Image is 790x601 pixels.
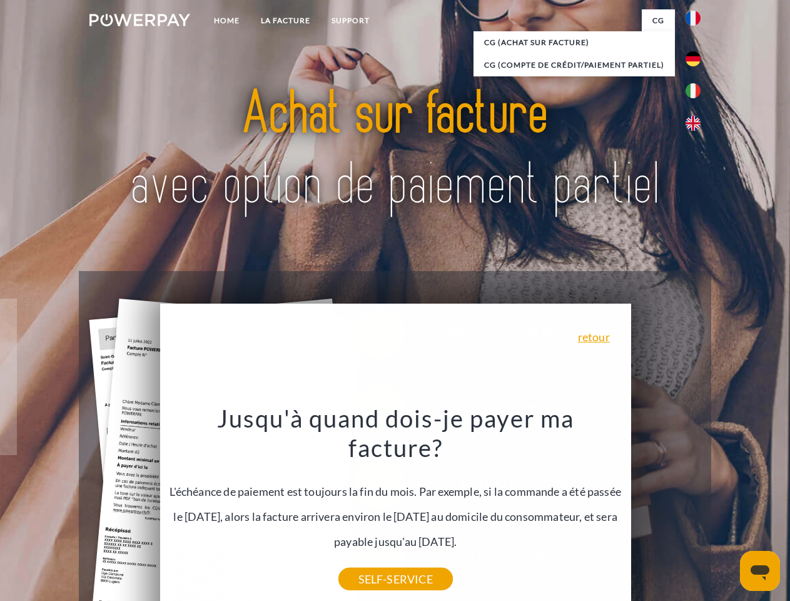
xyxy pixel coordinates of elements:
[473,31,675,54] a: CG (achat sur facture)
[250,9,321,32] a: LA FACTURE
[740,551,780,591] iframe: Bouton de lancement de la fenêtre de messagerie
[203,9,250,32] a: Home
[89,14,190,26] img: logo-powerpay-white.svg
[686,51,701,66] img: de
[686,11,701,26] img: fr
[642,9,675,32] a: CG
[167,403,624,463] h3: Jusqu'à quand dois-je payer ma facture?
[686,116,701,131] img: en
[578,331,610,342] a: retour
[321,9,380,32] a: Support
[167,403,624,579] div: L'échéance de paiement est toujours la fin du mois. Par exemple, si la commande a été passée le [...
[473,54,675,76] a: CG (Compte de crédit/paiement partiel)
[686,83,701,98] img: it
[119,60,671,240] img: title-powerpay_fr.svg
[338,568,453,590] a: SELF-SERVICE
